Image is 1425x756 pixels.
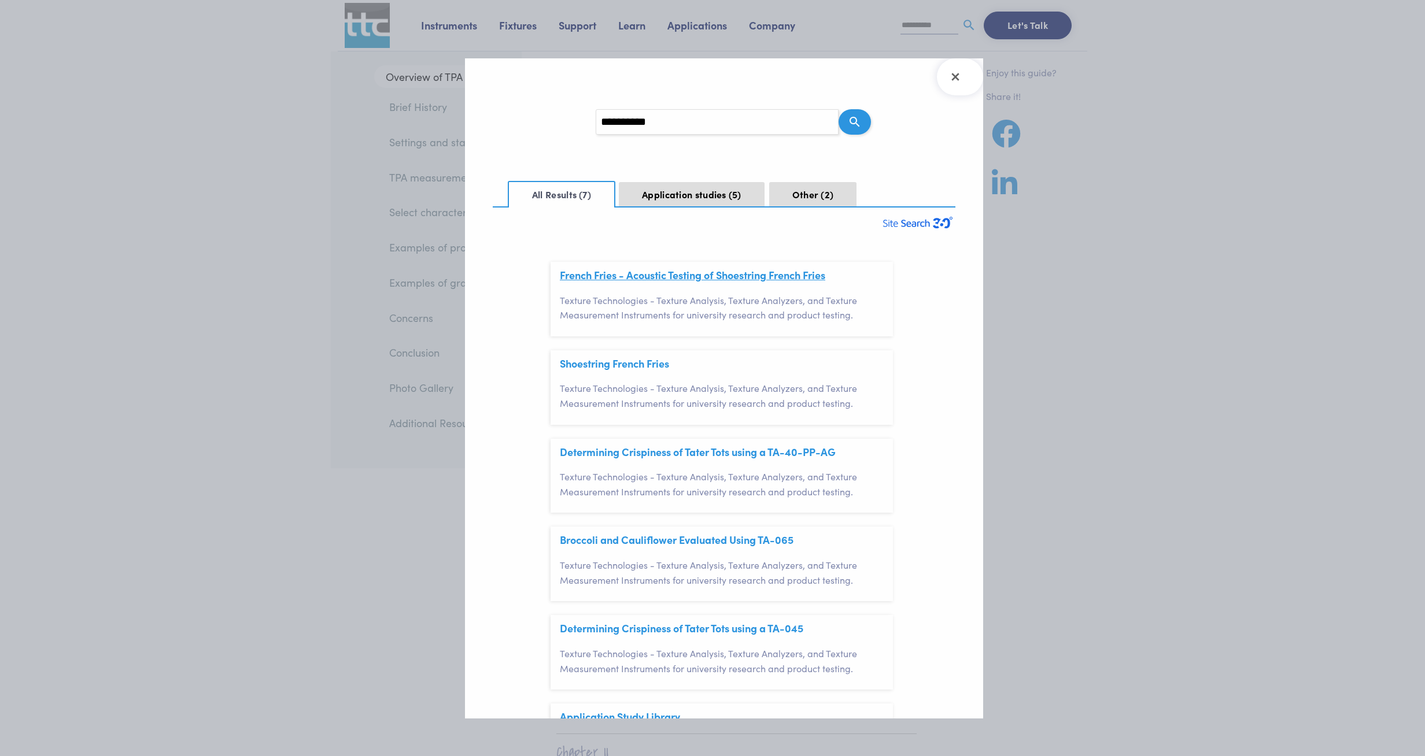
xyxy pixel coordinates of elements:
[560,709,680,724] a: Application Study Library
[508,181,615,207] button: All Results
[560,622,803,635] span: Determining Crispiness of Tater Tots using a TA-045
[619,182,765,206] button: Application studies
[560,621,803,635] a: Determining Crispiness of Tater Tots using a TA-045
[560,381,893,410] p: Texture Technologies - Texture Analysis, Texture Analyzers, and Texture Measurement Instruments f...
[821,188,833,201] span: 2
[551,350,893,425] article: Shoestring French Fries
[579,188,591,201] span: 7
[769,182,857,206] button: Other
[560,356,669,370] a: Shoestring French Fries
[560,444,836,459] a: Determining Crispiness of Tater Tots using a TA-40-PP-AG
[551,615,893,690] article: Determining Crispiness of Tater Tots using a TA-045
[560,357,669,370] span: Shoestring French Fries
[551,527,893,601] article: Broccoli and Cauliflower Evaluated Using TA-065
[560,533,793,546] span: Broccoli and Cauliflower Evaluated Using TA-065
[729,188,741,201] span: 5
[560,469,893,499] p: Texture Technologies - Texture Analysis, Texture Analyzers, and Texture Measurement Instruments f...
[551,262,893,336] article: French Fries - Acoustic Testing of Shoestring French Fries
[839,109,871,135] button: Search
[560,532,793,547] a: Broccoli and Cauliflower Evaluated Using TA-065
[551,439,893,513] article: Determining Crispiness of Tater Tots using a TA-40-PP-AG
[560,293,893,323] p: Texture Technologies - Texture Analysis, Texture Analyzers, and Texture Measurement Instruments f...
[560,646,893,676] p: Texture Technologies - Texture Analysis, Texture Analyzers, and Texture Measurement Instruments f...
[560,710,680,723] span: Application Study Library
[465,58,983,718] section: Search Results
[560,446,836,458] span: Determining Crispiness of Tater Tots using a TA-40-PP-AG
[560,558,893,587] p: Texture Technologies - Texture Analysis, Texture Analyzers, and Texture Measurement Instruments f...
[560,269,825,281] span: French Fries - Acoustic Testing of Shoestring French Fries
[493,176,955,207] nav: Search Result Navigation
[937,58,983,95] button: Close Search Results
[560,268,825,282] a: French Fries - Acoustic Testing of Shoestring French Fries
